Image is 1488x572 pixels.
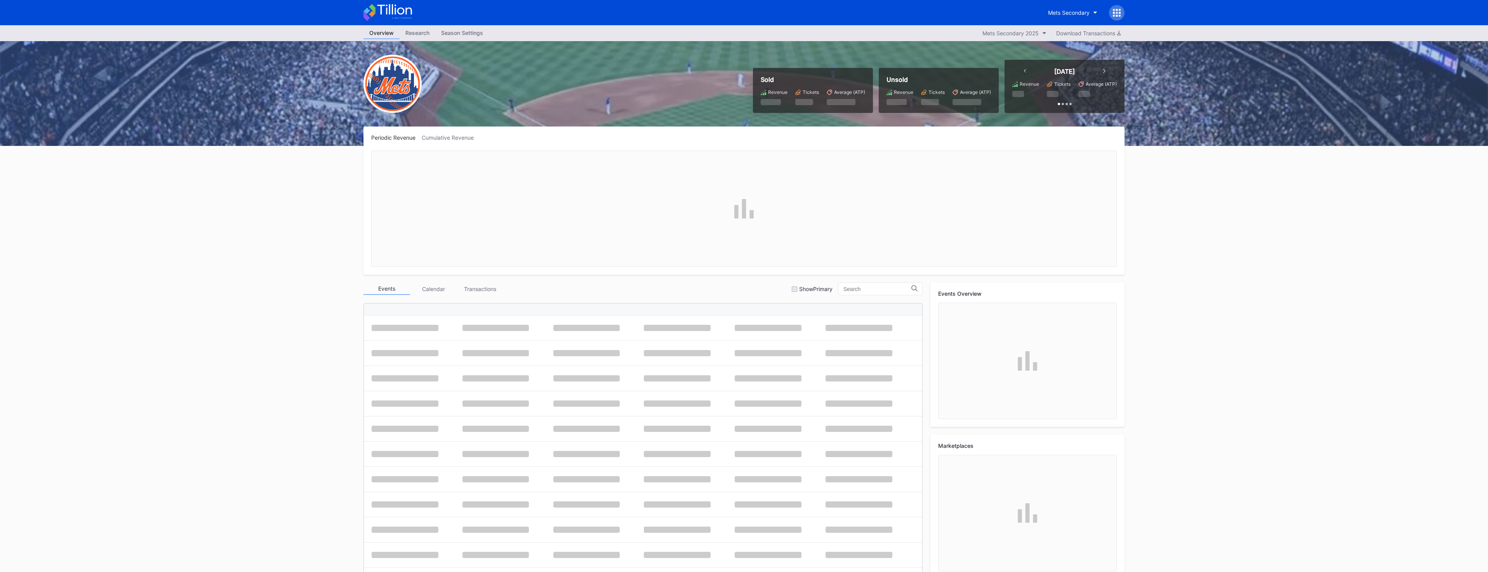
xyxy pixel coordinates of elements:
div: Tickets [1054,81,1071,87]
div: Download Transactions [1056,30,1121,36]
div: Unsold [887,76,991,83]
div: Sold [761,76,865,83]
a: Season Settings [435,27,489,39]
img: New-York-Mets-Transparent.png [363,55,422,113]
div: Season Settings [435,27,489,38]
div: [DATE] [1054,68,1075,75]
div: Mets Secondary [1048,9,1090,16]
div: Tickets [928,89,945,95]
button: Mets Secondary 2025 [979,28,1050,38]
a: Research [400,27,435,39]
input: Search [843,286,911,292]
div: Calendar [410,283,457,295]
div: Average (ATP) [834,89,865,95]
div: Research [400,27,435,38]
div: Marketplaces [938,442,1117,449]
div: Tickets [803,89,819,95]
div: Average (ATP) [960,89,991,95]
div: Revenue [768,89,787,95]
button: Download Transactions [1052,28,1125,38]
button: Mets Secondary [1042,5,1103,20]
div: Events Overview [938,290,1117,297]
div: Events [363,283,410,295]
div: Show Primary [799,286,833,292]
div: Average (ATP) [1086,81,1117,87]
a: Overview [363,27,400,39]
div: Mets Secondary 2025 [982,30,1039,36]
div: Revenue [894,89,913,95]
div: Revenue [1020,81,1039,87]
div: Periodic Revenue [371,134,422,141]
div: Cumulative Revenue [422,134,480,141]
div: Transactions [457,283,503,295]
